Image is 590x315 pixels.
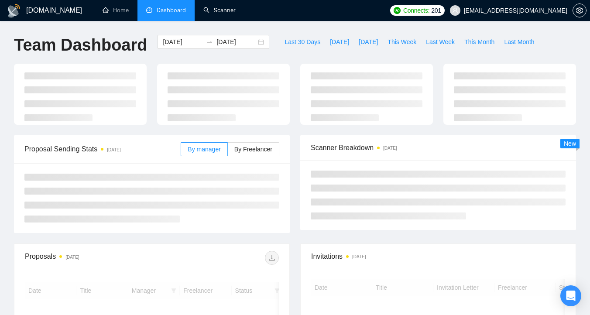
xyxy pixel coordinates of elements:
time: [DATE] [65,255,79,260]
img: upwork-logo.png [394,7,401,14]
button: Last Week [421,35,460,49]
span: [DATE] [330,37,349,47]
a: setting [573,7,587,14]
time: [DATE] [352,254,366,259]
span: [DATE] [359,37,378,47]
span: to [206,38,213,45]
a: homeHome [103,7,129,14]
div: Proposals [25,251,152,265]
button: [DATE] [354,35,383,49]
span: user [452,7,458,14]
button: This Month [460,35,499,49]
input: Start date [163,37,202,47]
span: swap-right [206,38,213,45]
time: [DATE] [107,147,120,152]
span: dashboard [146,7,152,13]
button: [DATE] [325,35,354,49]
a: searchScanner [203,7,236,14]
input: End date [216,37,256,47]
button: Last Month [499,35,539,49]
span: Connects: [403,6,429,15]
span: 201 [431,6,441,15]
img: logo [7,4,21,18]
span: By manager [188,146,220,153]
span: Last Month [504,37,534,47]
span: Scanner Breakdown [311,142,566,153]
span: This Week [388,37,416,47]
time: [DATE] [383,146,397,151]
span: Invitations [311,251,565,262]
span: setting [573,7,586,14]
h1: Team Dashboard [14,35,147,55]
span: Last 30 Days [285,37,320,47]
button: Last 30 Days [280,35,325,49]
div: Open Intercom Messenger [560,285,581,306]
span: Dashboard [157,7,186,14]
span: Last Week [426,37,455,47]
span: This Month [464,37,494,47]
span: New [564,140,576,147]
span: Proposal Sending Stats [24,144,181,154]
button: This Week [383,35,421,49]
button: setting [573,3,587,17]
span: By Freelancer [234,146,272,153]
